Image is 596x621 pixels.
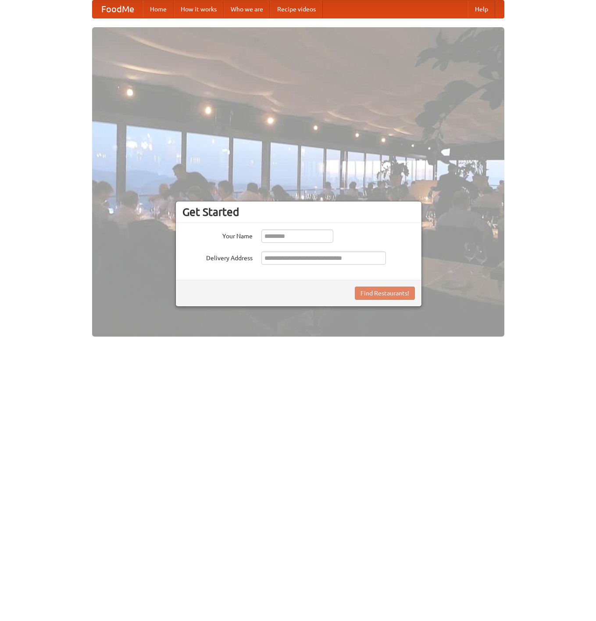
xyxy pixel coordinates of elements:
[182,230,253,241] label: Your Name
[174,0,224,18] a: How it works
[270,0,323,18] a: Recipe videos
[93,0,143,18] a: FoodMe
[182,205,415,219] h3: Get Started
[355,287,415,300] button: Find Restaurants!
[182,251,253,262] label: Delivery Address
[224,0,270,18] a: Who we are
[468,0,495,18] a: Help
[143,0,174,18] a: Home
